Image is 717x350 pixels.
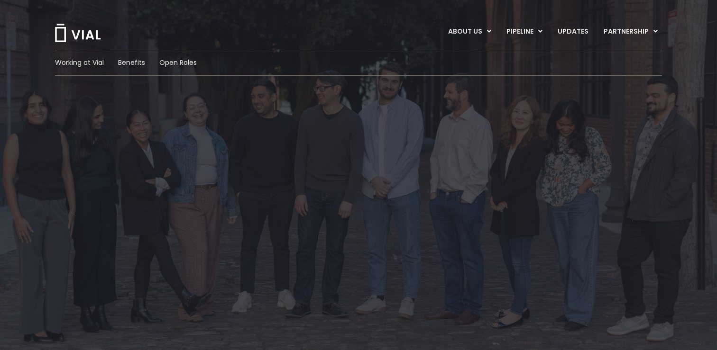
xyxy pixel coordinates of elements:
[596,24,665,40] a: PARTNERSHIPMenu Toggle
[550,24,596,40] a: UPDATES
[55,58,104,68] a: Working at Vial
[499,24,550,40] a: PIPELINEMenu Toggle
[54,24,101,42] img: Vial Logo
[159,58,197,68] a: Open Roles
[441,24,498,40] a: ABOUT USMenu Toggle
[118,58,145,68] a: Benefits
